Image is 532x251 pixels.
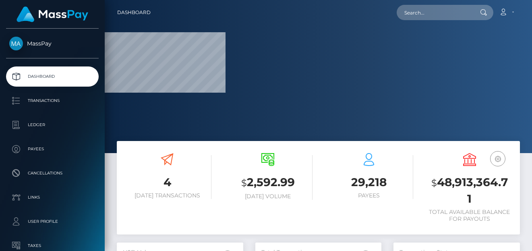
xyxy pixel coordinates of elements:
p: Links [9,191,95,203]
a: Cancellations [6,163,99,183]
a: Links [6,187,99,207]
h3: 29,218 [325,174,413,190]
h6: Total Available Balance for Payouts [425,209,514,222]
p: Payees [9,143,95,155]
a: Ledger [6,115,99,135]
p: Transactions [9,95,95,107]
small: $ [431,177,437,189]
a: Dashboard [117,4,151,21]
p: User Profile [9,216,95,228]
a: Transactions [6,91,99,111]
p: Ledger [9,119,95,131]
h6: [DATE] Transactions [123,192,211,199]
a: Dashboard [6,66,99,87]
span: MassPay [6,40,99,47]
h6: [DATE] Volume [224,193,312,200]
h3: 2,592.99 [224,174,312,191]
a: User Profile [6,212,99,232]
p: Dashboard [9,71,95,83]
h3: 4 [123,174,211,190]
img: MassPay Logo [17,6,88,22]
h6: Payees [325,192,413,199]
h3: 48,913,364.71 [425,174,514,207]
small: $ [241,177,247,189]
p: Cancellations [9,167,95,179]
input: Search... [397,5,472,20]
img: MassPay [9,37,23,50]
a: Payees [6,139,99,159]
